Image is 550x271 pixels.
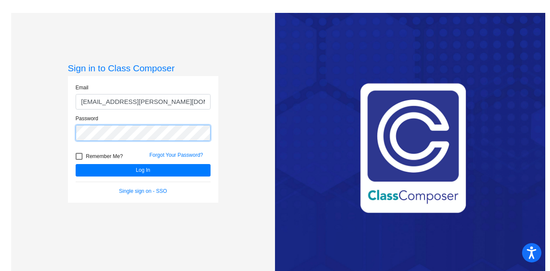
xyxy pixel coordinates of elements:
label: Password [76,115,98,122]
label: Email [76,84,89,91]
h3: Sign in to Class Composer [68,63,218,73]
a: Single sign on - SSO [119,188,167,194]
button: Log In [76,164,211,177]
a: Forgot Your Password? [150,152,203,158]
span: Remember Me? [86,151,123,161]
